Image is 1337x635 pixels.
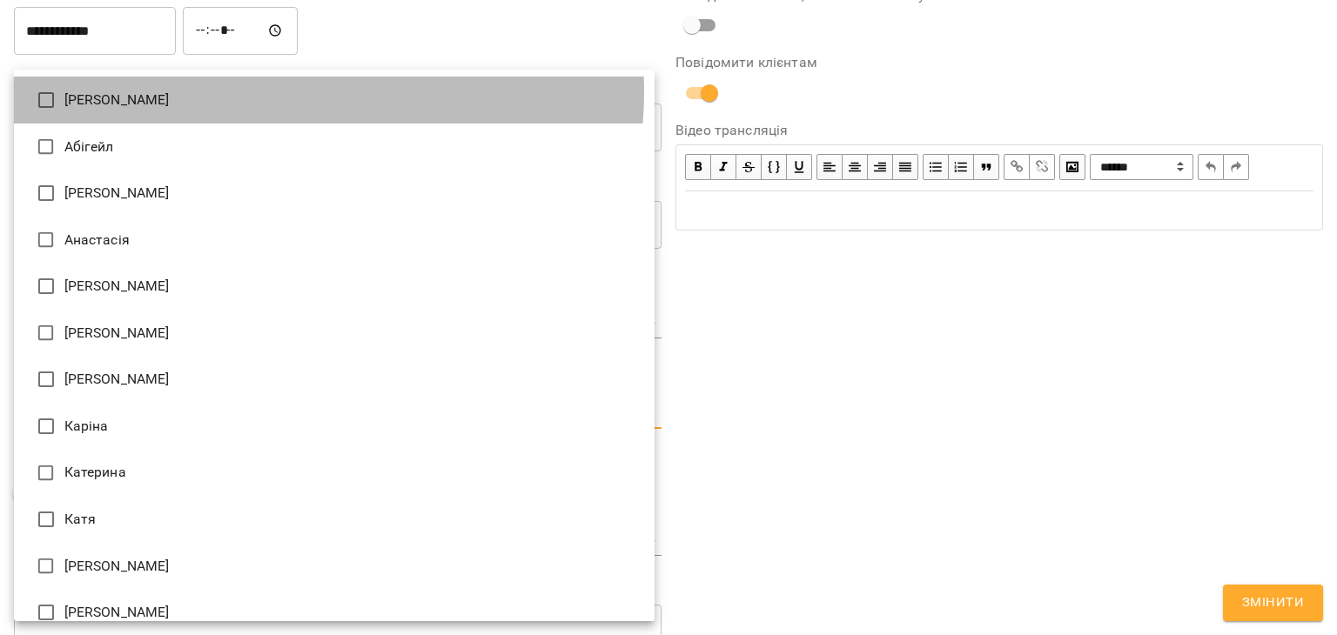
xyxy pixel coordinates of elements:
li: [PERSON_NAME] [14,356,655,403]
li: Катя [14,496,655,543]
li: Абігейл [14,124,655,170]
li: Анастасія [14,217,655,264]
li: [PERSON_NAME] [14,310,655,357]
li: [PERSON_NAME] [14,543,655,590]
li: Катерина [14,450,655,497]
li: [PERSON_NAME] [14,263,655,310]
li: [PERSON_NAME] [14,77,655,124]
li: Каріна [14,403,655,450]
li: [PERSON_NAME] [14,170,655,217]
